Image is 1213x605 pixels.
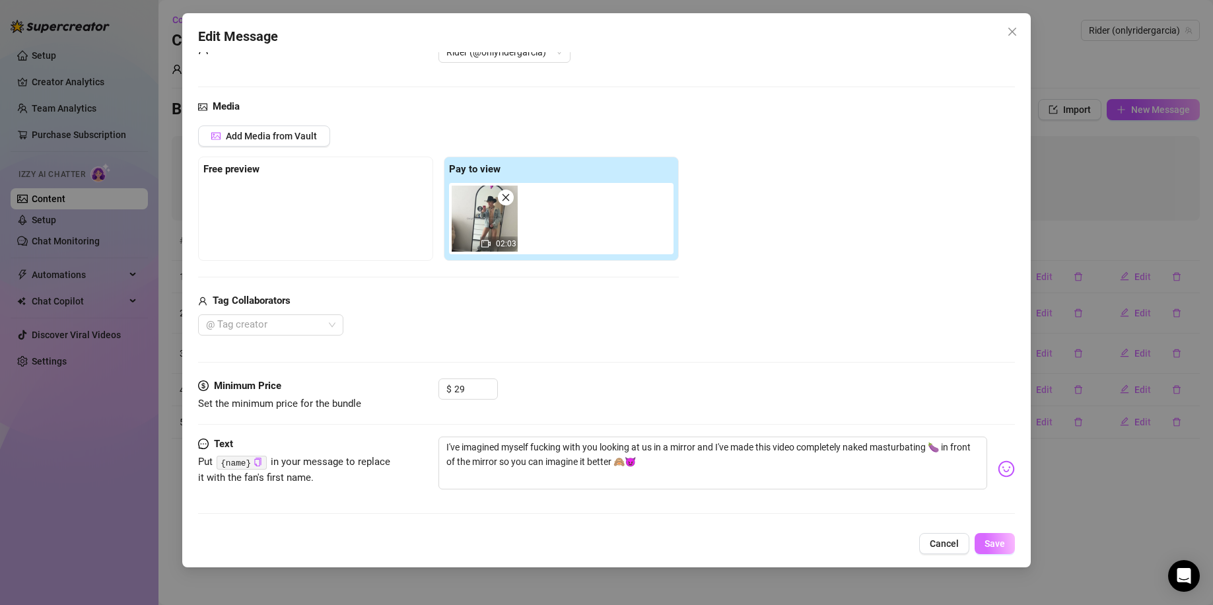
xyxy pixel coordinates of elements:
strong: Text [214,438,233,450]
span: Edit Message [198,26,278,47]
span: Put in your message to replace it with the fan's first name. [198,456,391,483]
code: {name} [217,456,266,470]
span: Cancel [930,538,959,549]
button: Save [975,533,1015,554]
span: copy [254,458,262,466]
img: svg%3e [998,460,1015,478]
span: close [1007,26,1018,37]
button: Click to Copy [254,457,262,467]
button: Close [1002,21,1023,42]
span: picture [211,131,221,141]
strong: Minimum Price [214,380,281,392]
span: Save [985,538,1005,549]
span: Rider (@onlyridergarcia) [446,42,563,62]
div: Open Intercom Messenger [1168,560,1200,592]
strong: Media [213,100,240,112]
button: Add Media from Vault [198,125,330,147]
strong: Pay to view [449,163,501,175]
img: media [452,186,518,252]
button: Cancel [919,533,969,554]
span: Add Media from Vault [226,131,317,141]
span: 02:03 [496,239,516,248]
span: message [198,437,209,452]
span: user [198,293,207,309]
span: picture [198,99,207,115]
span: Close [1002,26,1023,37]
textarea: I've imagined myself fucking with you looking at us in a mirror and I've made this video complete... [438,437,988,489]
span: Set the minimum price for the bundle [198,398,361,409]
span: close [501,193,510,202]
div: 02:03 [452,186,518,252]
span: video-camera [481,239,491,248]
strong: Free preview [203,163,260,175]
span: dollar [198,378,209,394]
strong: Tag Collaborators [213,295,291,306]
